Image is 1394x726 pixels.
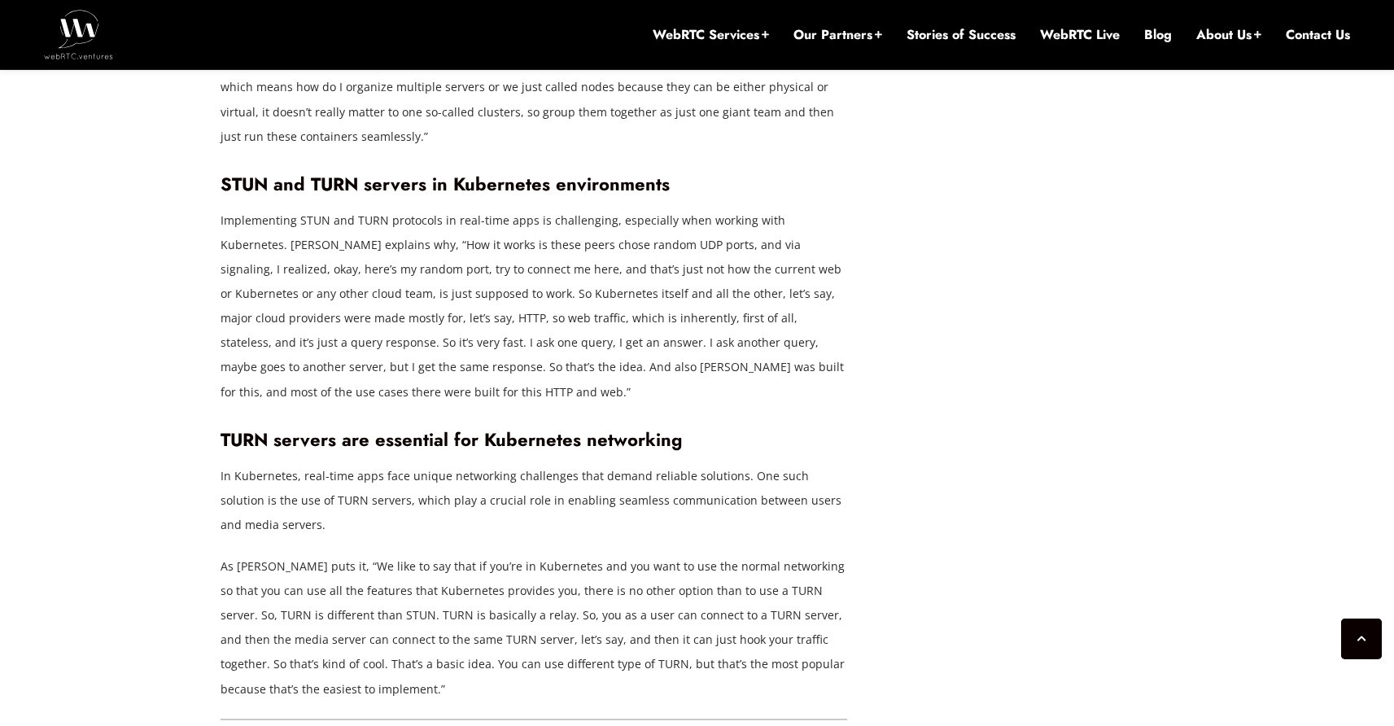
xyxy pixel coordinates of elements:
p: Implementing STUN and TURN protocols in real-time apps is challenging, especially when working wi... [221,208,847,405]
img: WebRTC.ventures [44,10,113,59]
p: As [PERSON_NAME] puts it, “We like to say that if you’re in Kubernetes and you want to use the no... [221,554,847,702]
p: In Kubernetes, real-time apps face unique networking challenges that demand reliable solutions. O... [221,464,847,537]
a: Stories of Success [907,26,1016,44]
a: Our Partners [793,26,882,44]
a: WebRTC Live [1040,26,1120,44]
strong: TURN servers are essential for Kubernetes networking [221,426,682,453]
a: WebRTC Services [653,26,769,44]
strong: STUN and TURN servers in Kubernetes environments [221,171,670,197]
a: About Us [1196,26,1261,44]
a: Contact Us [1286,26,1350,44]
a: Blog [1144,26,1172,44]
